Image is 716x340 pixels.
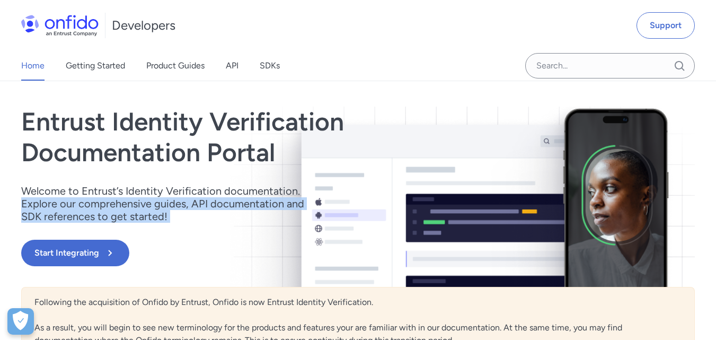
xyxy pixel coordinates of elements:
[21,185,318,223] p: Welcome to Entrust’s Identity Verification documentation. Explore our comprehensive guides, API d...
[260,51,280,81] a: SDKs
[525,53,695,79] input: Onfido search input field
[7,308,34,335] button: Open Preferences
[226,51,238,81] a: API
[21,240,493,266] a: Start Integrating
[21,51,45,81] a: Home
[21,240,129,266] button: Start Integrating
[112,17,175,34] h1: Developers
[7,308,34,335] div: Cookie Preferences
[21,15,99,36] img: Onfido Logo
[637,12,695,39] a: Support
[146,51,205,81] a: Product Guides
[66,51,125,81] a: Getting Started
[21,107,493,168] h1: Entrust Identity Verification Documentation Portal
